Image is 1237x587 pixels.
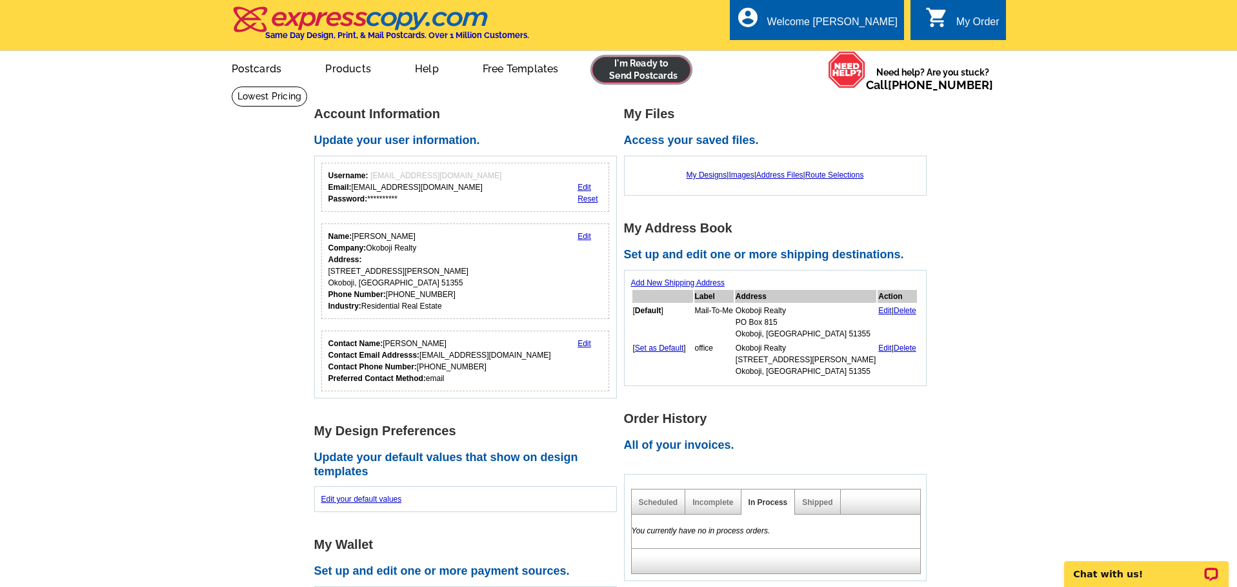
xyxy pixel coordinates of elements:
strong: Password: [328,194,368,203]
div: Welcome [PERSON_NAME] [767,16,898,34]
div: [PERSON_NAME] [EMAIL_ADDRESS][DOMAIN_NAME] [PHONE_NUMBER] email [328,338,551,384]
div: Who should we contact regarding order issues? [321,331,610,391]
strong: Company: [328,243,367,252]
i: account_circle [736,6,759,29]
strong: Phone Number: [328,290,386,299]
a: Same Day Design, Print, & Mail Postcards. Over 1 Million Customers. [232,15,529,40]
em: You currently have no in process orders. [632,526,770,535]
b: Default [635,306,661,315]
span: [EMAIL_ADDRESS][DOMAIN_NAME] [370,171,501,180]
div: [PERSON_NAME] Okoboji Realty [STREET_ADDRESS][PERSON_NAME] Okoboji, [GEOGRAPHIC_DATA] 51355 [PHON... [328,231,468,312]
a: Incomplete [692,498,733,507]
div: Your login information. [321,163,610,212]
h1: Order History [624,412,934,426]
i: shopping_cart [925,6,949,29]
a: My Designs [687,170,727,180]
a: Scheduled [639,498,678,507]
a: Edit [578,183,591,192]
strong: Username: [328,171,368,180]
h4: Same Day Design, Print, & Mail Postcards. Over 1 Million Customers. [265,30,529,40]
strong: Contact Email Addresss: [328,351,420,360]
a: Route Selections [805,170,864,180]
td: [ ] [632,304,693,340]
a: Edit [578,232,591,241]
a: Reset [578,194,598,203]
img: help [828,51,866,88]
th: Label [694,290,734,303]
td: [ ] [632,342,693,378]
a: Postcards [211,52,303,83]
a: Edit your default values [321,495,402,504]
a: Free Templates [462,52,579,83]
h1: My Wallet [314,538,624,551]
a: Add New Shipping Address [631,278,725,287]
td: Okoboji Realty [STREET_ADDRESS][PERSON_NAME] Okoboji, [GEOGRAPHIC_DATA] 51355 [735,342,876,378]
a: [PHONE_NUMBER] [888,78,993,92]
strong: Email: [328,183,352,192]
div: My Order [956,16,1000,34]
a: Shipped [802,498,832,507]
div: Your personal details. [321,223,610,319]
span: Need help? Are you stuck? [866,66,1000,92]
th: Action [878,290,917,303]
h2: Set up and edit one or more payment sources. [314,564,624,579]
h1: Account Information [314,107,624,121]
strong: Contact Name: [328,339,383,348]
a: Delete [894,344,916,353]
iframe: LiveChat chat widget [1056,546,1237,587]
h1: My Files [624,107,934,121]
strong: Address: [328,255,362,264]
a: Edit [878,344,892,353]
strong: Name: [328,232,352,241]
td: Okoboji Realty PO Box 815 Okoboji, [GEOGRAPHIC_DATA] 51355 [735,304,876,340]
strong: Contact Phone Number: [328,362,417,371]
div: | | | [631,163,920,187]
h2: Update your user information. [314,134,624,148]
a: Address Files [756,170,803,180]
h2: All of your invoices. [624,438,934,453]
h1: My Address Book [624,221,934,235]
a: In Process [749,498,788,507]
a: Images [729,170,754,180]
a: Set as Default [635,344,683,353]
a: Delete [894,306,916,315]
h2: Access your saved files. [624,134,934,148]
h2: Set up and edit one or more shipping destinations. [624,248,934,262]
h2: Update your default values that show on design templates [314,451,624,479]
strong: Preferred Contact Method: [328,374,426,383]
a: Help [394,52,459,83]
a: Edit [878,306,892,315]
td: Mail-To-Me [694,304,734,340]
a: Products [305,52,392,83]
strong: Industry: [328,302,361,311]
td: | [878,342,917,378]
a: Edit [578,339,591,348]
td: office [694,342,734,378]
a: shopping_cart My Order [925,14,1000,30]
td: | [878,304,917,340]
span: Call [866,78,993,92]
th: Address [735,290,876,303]
h1: My Design Preferences [314,424,624,438]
